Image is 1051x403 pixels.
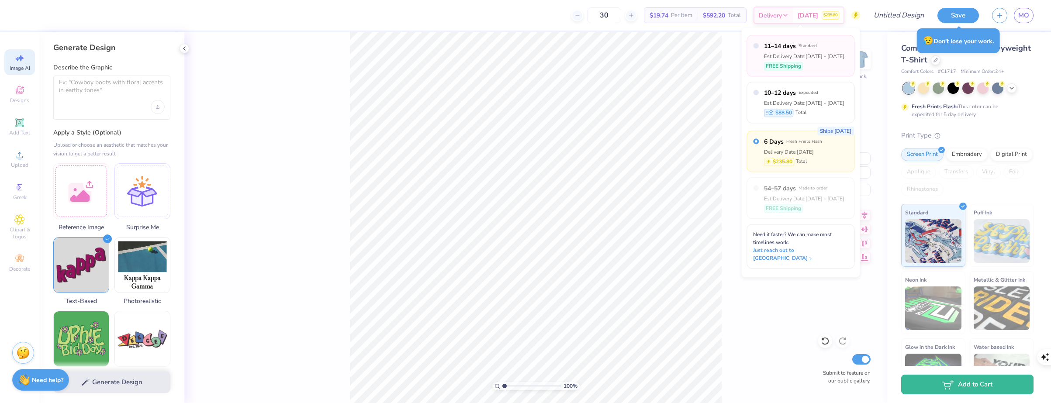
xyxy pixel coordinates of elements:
div: Vinyl [976,165,1001,179]
input: Untitled Design [867,7,931,24]
span: # C1717 [938,68,956,76]
div: Est. Delivery Date: [DATE] - [DATE] [764,195,844,203]
strong: Need help? [32,376,63,384]
span: Upload [11,162,28,169]
div: Delivery Date: [DATE] [764,148,822,156]
span: Surprise Me [114,223,170,232]
span: 10–12 days [764,88,796,97]
span: Expedited [799,90,818,96]
span: MO [1018,10,1029,21]
span: 6 Days [764,137,784,146]
div: Digital Print [990,148,1033,161]
div: This color can be expedited for 5 day delivery. [912,103,1019,118]
div: Print Type [901,131,1034,141]
img: Water based Ink [974,354,1030,397]
span: Standard [799,43,817,49]
span: Greek [13,194,27,201]
span: 😥 [923,35,933,46]
span: Standard [905,208,928,217]
span: Image AI [10,65,30,72]
img: Text-Based [54,238,109,293]
span: Designs [10,97,29,104]
div: Transfers [939,165,974,179]
div: Embroidery [946,148,988,161]
span: Delivery [759,11,782,20]
span: Reference Image [53,223,109,232]
div: Don’t lose your work. [917,28,1000,53]
img: Glow in the Dark Ink [905,354,961,397]
img: Photorealistic [115,238,170,293]
span: Total [795,109,806,117]
div: Foil [1003,165,1024,179]
span: $235.80 [823,12,837,18]
span: $19.74 [650,11,668,20]
span: Add Text [9,129,30,136]
img: Back [852,51,869,68]
span: 54–57 days [764,184,796,193]
img: Puff Ink [974,219,1030,263]
div: Back [855,72,866,80]
div: Est. Delivery Date: [DATE] - [DATE] [764,99,844,107]
strong: Fresh Prints Flash: [912,103,958,110]
span: Need it faster? We can make most timelines work. [753,231,832,246]
button: Save [937,8,979,23]
span: $592.20 [703,11,725,20]
span: Clipart & logos [4,226,35,240]
span: $88.50 [775,109,792,117]
span: $235.80 [773,158,792,165]
input: – – [587,7,621,23]
span: 11–14 days [764,41,796,51]
span: Water based Ink [974,342,1014,351]
span: Made to order [799,185,827,191]
span: FREE Shipping [766,62,801,70]
div: Generate Design [53,42,170,53]
img: 60s & 70s [54,311,109,366]
span: Comfort Colors Adult Heavyweight T-Shirt [901,43,1031,65]
button: Add to Cart [901,375,1034,394]
span: FREE Shipping [766,204,801,212]
label: Describe the Graphic [53,63,170,72]
div: Est. Delivery Date: [DATE] - [DATE] [764,52,844,60]
span: Total [728,11,741,20]
span: Metallic & Glitter Ink [974,275,1025,284]
span: Per Item [671,11,692,20]
div: Applique [901,165,936,179]
span: Neon Ink [905,275,927,284]
img: Standard [905,219,961,263]
span: Puff Ink [974,208,992,217]
label: Apply a Style (Optional) [53,128,170,137]
img: Neon Ink [905,286,961,330]
img: Metallic & Glitter Ink [974,286,1030,330]
img: 80s & 90s [115,311,170,366]
div: Upload or choose an aesthetic that matches your vision to get a better result [53,141,170,158]
span: Fresh Prints Flash [786,138,822,145]
div: Rhinestones [901,183,944,196]
span: Total [796,158,807,165]
span: Glow in the Dark Ink [905,342,955,351]
a: MO [1014,8,1034,23]
div: Upload image [151,100,165,114]
span: Photorealistic [114,296,170,306]
span: Comfort Colors [901,68,933,76]
span: [DATE] [798,11,818,20]
span: Just reach out to [GEOGRAPHIC_DATA] [753,246,848,262]
span: Decorate [9,265,30,272]
span: 100 % [564,382,577,390]
div: Screen Print [901,148,944,161]
span: Minimum Order: 24 + [961,68,1004,76]
span: Text-Based [53,296,109,306]
label: Submit to feature on our public gallery. [818,369,871,385]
